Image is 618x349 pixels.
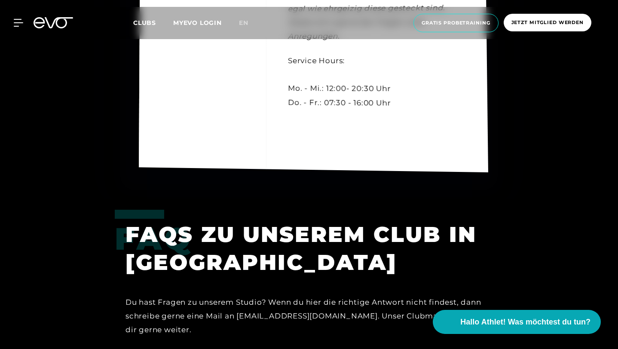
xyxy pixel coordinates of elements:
span: en [239,19,248,27]
button: Hallo Athlet! Was möchtest du tun? [433,310,601,334]
span: Hallo Athlet! Was möchtest du tun? [460,316,590,328]
a: MYEVO LOGIN [173,19,222,27]
div: Du hast Fragen zu unserem Studio? Wenn du hier die richtige Antwort nicht findest, dann schreibe ... [125,295,482,337]
span: Gratis Probetraining [422,19,490,27]
h1: FAQS ZU UNSEREM CLUB IN [GEOGRAPHIC_DATA] [125,220,482,276]
span: Clubs [133,19,156,27]
a: Gratis Probetraining [411,14,501,32]
span: Jetzt Mitglied werden [511,19,584,26]
a: Clubs [133,18,173,27]
a: en [239,18,259,28]
a: Jetzt Mitglied werden [501,14,594,32]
